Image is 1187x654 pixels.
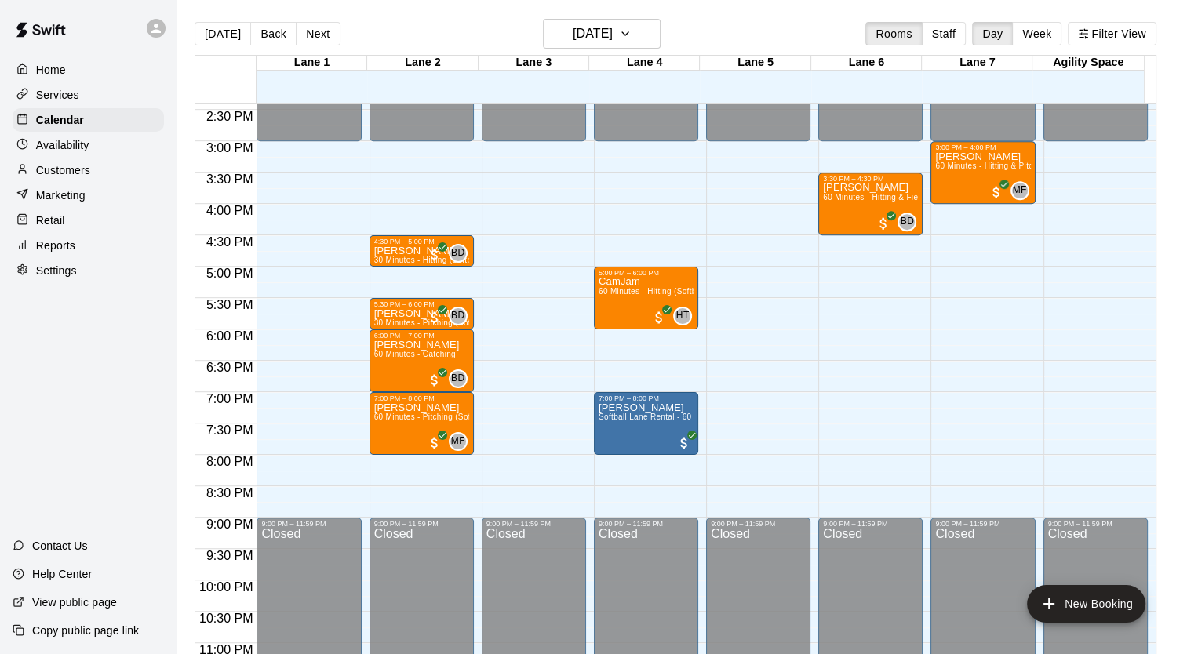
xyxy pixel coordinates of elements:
[573,23,613,45] h6: [DATE]
[202,173,257,186] span: 3:30 PM
[449,432,468,451] div: Matt Field
[449,369,468,388] div: Bryce Dahnert
[599,287,708,296] span: 60 Minutes - Hitting (Softball)
[455,432,468,451] span: Matt Field
[599,520,694,528] div: 9:00 PM – 11:59 PM
[257,56,367,71] div: Lane 1
[202,267,257,280] span: 5:00 PM
[374,318,490,327] span: 30 Minutes - Pitching (Softball)
[13,259,164,282] a: Settings
[823,520,918,528] div: 9:00 PM – 11:59 PM
[599,269,694,277] div: 5:00 PM – 6:00 PM
[202,549,257,562] span: 9:30 PM
[1013,183,1027,198] span: MF
[202,141,257,154] span: 3:00 PM
[599,394,694,402] div: 7:00 PM – 8:00 PM
[374,332,469,340] div: 6:00 PM – 7:00 PM
[374,300,469,308] div: 5:30 PM – 6:00 PM
[374,520,469,528] div: 9:00 PM – 11:59 PM
[876,216,891,231] span: All customers have paid
[455,369,468,388] span: Bryce Dahnert
[36,62,66,78] p: Home
[935,520,1030,528] div: 9:00 PM – 11:59 PM
[1032,56,1143,71] div: Agility Space
[36,263,77,278] p: Settings
[195,580,257,594] span: 10:00 PM
[36,162,90,178] p: Customers
[700,56,810,71] div: Lane 5
[32,566,92,582] p: Help Center
[711,520,806,528] div: 9:00 PM – 11:59 PM
[202,455,257,468] span: 8:00 PM
[261,520,356,528] div: 9:00 PM – 11:59 PM
[374,256,483,264] span: 30 Minutes - Hitting (Softball)
[202,518,257,531] span: 9:00 PM
[676,308,690,324] span: HT
[594,392,698,455] div: 7:00 PM – 8:00 PM: Harper Pratt
[202,298,257,311] span: 5:30 PM
[202,235,257,249] span: 4:30 PM
[898,213,916,231] div: Bryce Dahnert
[367,56,478,71] div: Lane 2
[935,162,1089,170] span: 60 Minutes - Hitting & Pitching (Baseball)
[818,173,923,235] div: 3:30 PM – 4:30 PM: Mason Southwick
[13,83,164,107] div: Services
[930,141,1035,204] div: 3:00 PM – 4:00 PM: Logan Halvorsen
[451,371,464,387] span: BD
[374,238,469,245] div: 4:30 PM – 5:00 PM
[13,133,164,157] a: Availability
[202,110,257,123] span: 2:30 PM
[1012,22,1061,45] button: Week
[811,56,922,71] div: Lane 6
[1010,181,1029,200] div: Matt Field
[202,204,257,217] span: 4:00 PM
[922,56,1032,71] div: Lane 7
[370,235,474,267] div: 4:30 PM – 5:00 PM: Charlie Sall
[374,394,469,402] div: 7:00 PM – 8:00 PM
[922,22,967,45] button: Staff
[486,520,581,528] div: 9:00 PM – 11:59 PM
[427,247,442,263] span: All customers have paid
[427,310,442,325] span: All customers have paid
[374,412,490,421] span: 60 Minutes - Pitching (Softball)
[36,87,79,103] p: Services
[195,22,251,45] button: [DATE]
[13,209,164,232] a: Retail
[36,187,86,203] p: Marketing
[202,392,257,405] span: 7:00 PM
[673,307,692,325] div: Hannah Thomas
[823,193,976,202] span: 60 Minutes - Hitting & Fielding (Baseball)
[594,267,698,329] div: 5:00 PM – 6:00 PM: CamJam
[451,434,465,449] span: MF
[195,612,257,625] span: 10:30 PM
[296,22,340,45] button: Next
[13,183,164,207] a: Marketing
[13,108,164,132] a: Calendar
[901,214,914,230] span: BD
[679,307,692,325] span: Hannah Thomas
[1027,585,1145,623] button: add
[543,19,661,49] button: [DATE]
[13,58,164,82] a: Home
[370,298,474,329] div: 5:30 PM – 6:00 PM: Stella Judd
[451,245,464,261] span: BD
[455,307,468,325] span: Bryce Dahnert
[651,310,667,325] span: All customers have paid
[202,329,257,343] span: 6:00 PM
[202,361,257,374] span: 6:30 PM
[250,22,297,45] button: Back
[455,244,468,263] span: Bryce Dahnert
[449,307,468,325] div: Bryce Dahnert
[451,308,464,324] span: BD
[13,234,164,257] div: Reports
[1017,181,1029,200] span: Matt Field
[449,244,468,263] div: Bryce Dahnert
[32,594,117,610] p: View public page
[989,184,1004,200] span: All customers have paid
[370,392,474,455] div: 7:00 PM – 8:00 PM: Addie Wiley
